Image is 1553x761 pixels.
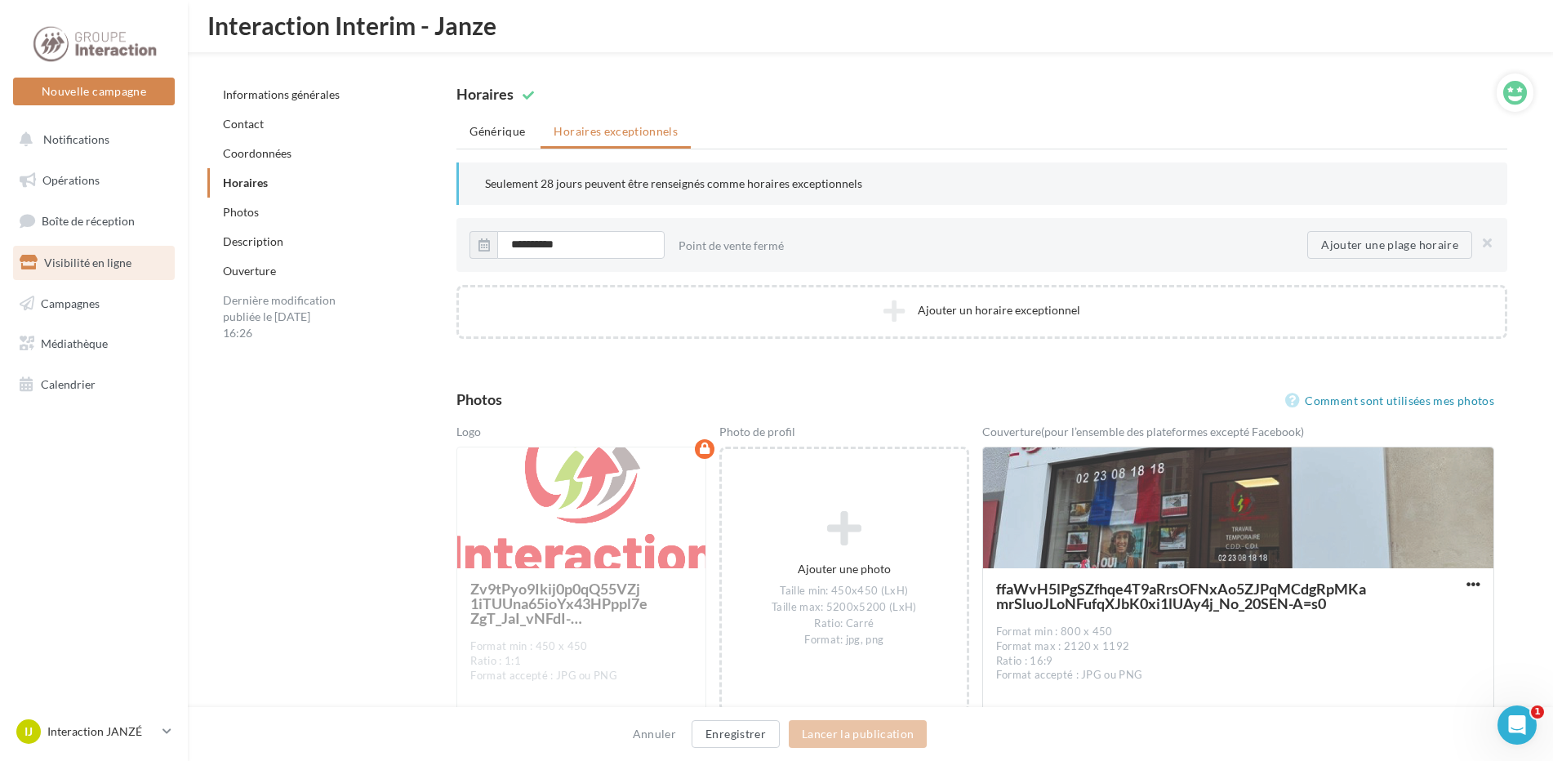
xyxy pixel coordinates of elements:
div: Point de vente fermé [679,231,1294,260]
a: Campagnes [10,287,178,321]
span: IJ [24,723,33,740]
a: Boîte de réception [10,203,178,238]
div: Format min : 450 x 450 [470,639,692,654]
span: Opérations [42,173,100,187]
li: Générique [456,117,538,146]
div: Dernière modification publiée le [DATE] 16:26 [207,286,354,348]
span: Boîte de réception [42,214,135,228]
div: Format min : 800 x 450 [996,625,1480,639]
button: Enregistrer [692,720,780,748]
div: Couverture [982,424,1494,447]
span: Médiathèque [41,336,108,350]
a: Médiathèque [10,327,178,361]
span: Notifications [43,132,109,146]
span: 1 [1531,705,1544,719]
span: Visibilité en ligne [44,256,131,269]
a: Opérations [10,163,178,198]
span: Zv9tPyo9Ikij0p0qQ55VZj1iTUUna65ioYx43HPppl7eZgT_JaI_vNFdI-hxkmFI4OCfVqrbDXhIdcH0Og=s0 [470,581,647,625]
a: Photos [223,205,259,219]
div: Format accepté : JPG ou PNG [470,669,692,683]
div: Ratio : 1:1 [470,654,692,669]
button: Annuler [626,724,683,744]
button: Ajouter un horaire exceptionnel [456,285,1507,339]
a: Visibilité en ligne [10,246,178,280]
a: Ouverture [223,264,276,278]
button: Ajouter une plage horaire [1307,231,1472,259]
div: Ratio : 16:9 [996,654,1480,669]
p: Interaction JANZÉ [47,723,156,740]
li: Horaires exceptionnels [541,117,691,149]
a: Horaires [223,176,268,189]
p: Seulement 28 jours peuvent être renseignés comme horaires exceptionnels [485,176,1481,192]
a: Calendrier [10,367,178,402]
span: Campagnes [41,296,100,309]
div: Horaires [456,87,514,101]
a: Contact [223,117,264,131]
div: Format max : 2120 x 1192 [996,639,1480,654]
div: Logo [456,424,706,447]
span: Interaction Interim - Janze [207,13,496,38]
a: Comment sont utilisées mes photos [1285,391,1494,411]
div: Photos [456,392,502,407]
div: Photo de profil [719,424,969,447]
a: Description [223,234,283,248]
button: Notifications [10,122,171,157]
div: Format accepté : JPG ou PNG [996,668,1480,683]
a: Coordonnées [223,146,291,160]
button: Lancer la publication [789,720,927,748]
span: Calendrier [41,377,96,391]
span: ffaWvH5lPgSZfhqe4T9aRrsOFNxAo5ZJPqMCdgRpMKamrSluoJLoNFufqXJbK0xi1lUAy4j_No_20SEN-A=s0 [996,581,1368,611]
iframe: Intercom live chat [1497,705,1537,745]
a: IJ Interaction JANZÉ [13,716,175,747]
button: Nouvelle campagne [13,78,175,105]
span: (pour l’ensemble des plateformes excepté Facebook) [1041,425,1304,438]
a: Informations générales [223,87,340,101]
